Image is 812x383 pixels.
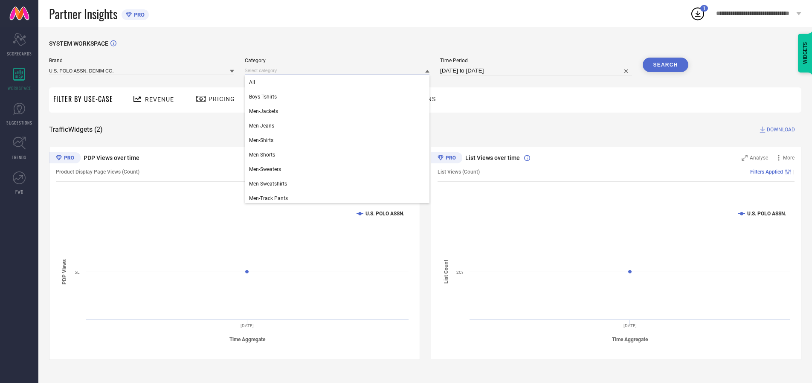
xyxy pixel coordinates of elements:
span: Boys-Tshirts [249,94,277,100]
span: Category [245,58,430,64]
span: Pricing [209,96,235,102]
span: All [249,79,255,85]
span: FWD [15,189,23,195]
input: Select time period [440,66,632,76]
span: Men-Shorts [249,152,275,158]
span: | [793,169,795,175]
tspan: Time Aggregate [229,337,266,342]
span: Men-Shirts [249,137,273,143]
div: Premium [49,152,81,165]
div: Boys-Tshirts [245,90,430,104]
text: 5L [75,270,80,275]
div: Men-Jeans [245,119,430,133]
div: Men-Shirts [245,133,430,148]
div: Open download list [690,6,705,21]
span: Time Period [440,58,632,64]
input: Select category [245,66,430,75]
span: List Views over time [465,154,520,161]
span: Analyse [750,155,768,161]
text: U.S. POLO ASSN. [747,211,786,217]
button: Search [643,58,689,72]
tspan: PDP Views [61,259,67,284]
svg: Zoom [742,155,748,161]
span: Traffic Widgets ( 2 ) [49,125,103,134]
div: Men-Sweaters [245,162,430,177]
div: Men-Jackets [245,104,430,119]
text: [DATE] [241,323,254,328]
span: SCORECARDS [7,50,32,57]
tspan: List Count [443,260,449,284]
div: Men-Track Pants [245,191,430,206]
div: Men-Sweatshirts [245,177,430,191]
span: SYSTEM WORKSPACE [49,40,108,47]
span: Men-Track Pants [249,195,288,201]
span: Men-Jeans [249,123,274,129]
span: PRO [132,12,145,18]
span: Brand [49,58,234,64]
span: Revenue [145,96,174,103]
span: 1 [703,6,705,11]
span: Product Display Page Views (Count) [56,169,139,175]
span: Filters Applied [750,169,783,175]
span: SUGGESTIONS [6,119,32,126]
span: Filter By Use-Case [53,94,113,104]
span: List Views (Count) [438,169,480,175]
text: [DATE] [623,323,637,328]
text: 2Cr [456,270,464,275]
span: DOWNLOAD [767,125,795,134]
span: TRENDS [12,154,26,160]
span: WORKSPACE [8,85,31,91]
text: U.S. POLO ASSN. [365,211,404,217]
span: More [783,155,795,161]
span: Men-Sweatshirts [249,181,287,187]
span: Men-Jackets [249,108,278,114]
tspan: Time Aggregate [612,337,648,342]
div: Men-Shorts [245,148,430,162]
div: All [245,75,430,90]
span: Partner Insights [49,5,117,23]
span: Men-Sweaters [249,166,281,172]
span: PDP Views over time [84,154,139,161]
div: Premium [431,152,462,165]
